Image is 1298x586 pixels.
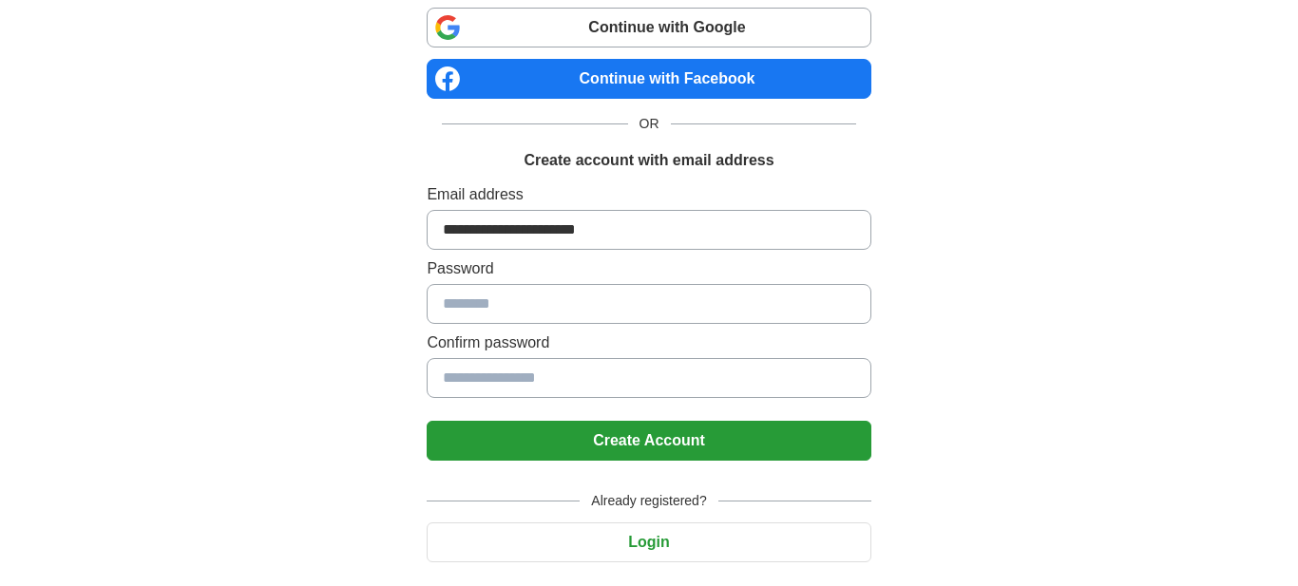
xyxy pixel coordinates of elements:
[427,257,870,280] label: Password
[427,331,870,354] label: Confirm password
[427,522,870,562] button: Login
[628,114,671,134] span: OR
[427,183,870,206] label: Email address
[427,8,870,47] a: Continue with Google
[524,149,773,172] h1: Create account with email address
[427,534,870,550] a: Login
[427,59,870,99] a: Continue with Facebook
[427,421,870,461] button: Create Account
[580,491,717,511] span: Already registered?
